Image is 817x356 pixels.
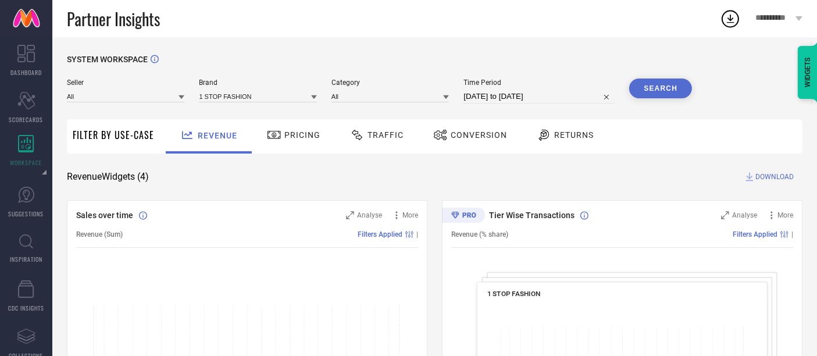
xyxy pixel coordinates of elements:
input: Select time period [463,90,615,104]
span: Analyse [357,211,382,219]
svg: Zoom [346,211,354,219]
span: Analyse [732,211,757,219]
span: SCORECARDS [9,115,44,124]
span: Filters Applied [733,230,777,238]
span: Conversion [451,130,507,140]
span: | [791,230,793,238]
span: Seller [67,79,184,87]
span: DOWNLOAD [755,171,794,183]
span: Revenue (Sum) [76,230,123,238]
div: Open download list [720,8,741,29]
span: SUGGESTIONS [9,209,44,218]
span: Category [331,79,449,87]
div: Premium [442,208,485,225]
svg: Zoom [721,211,729,219]
span: DASHBOARD [10,68,42,77]
span: INSPIRATION [10,255,42,264]
span: Revenue Widgets ( 4 ) [67,171,149,183]
span: Filters Applied [358,230,402,238]
span: Sales over time [76,211,133,220]
span: Traffic [368,130,404,140]
span: SYSTEM WORKSPACE [67,55,148,64]
span: 1 STOP FASHION [487,290,541,298]
span: CDC INSIGHTS [8,304,44,312]
span: | [416,230,418,238]
span: More [777,211,793,219]
span: Partner Insights [67,7,160,31]
span: Pricing [284,130,320,140]
span: Brand [199,79,316,87]
span: Filter By Use-Case [73,128,154,142]
span: WORKSPACE [10,158,42,167]
button: Search [629,79,692,98]
span: Time Period [463,79,615,87]
span: Returns [554,130,594,140]
span: Revenue [198,131,237,140]
span: Tier Wise Transactions [489,211,575,220]
span: More [402,211,418,219]
span: Revenue (% share) [451,230,508,238]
